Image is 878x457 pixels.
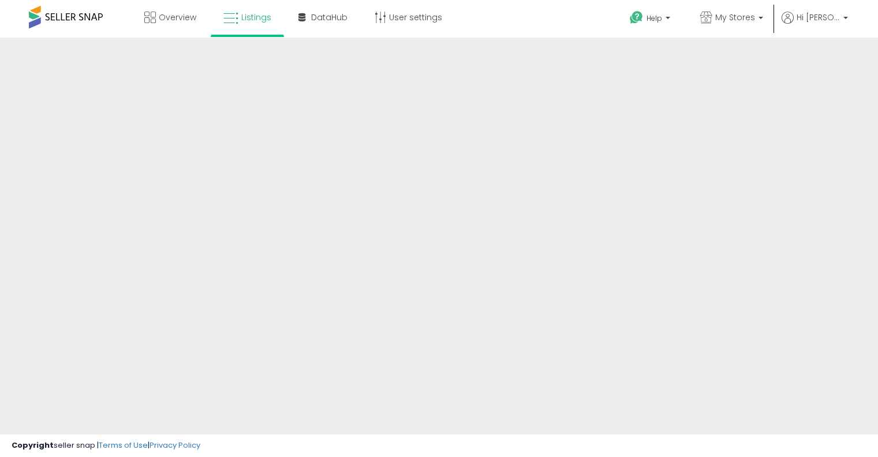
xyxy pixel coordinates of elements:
div: seller snap | | [12,440,200,451]
i: Get Help [629,10,644,25]
a: Help [621,2,682,38]
span: Help [647,13,662,23]
strong: Copyright [12,440,54,451]
span: Listings [241,12,271,23]
span: Hi [PERSON_NAME] [797,12,840,23]
span: Overview [159,12,196,23]
a: Hi [PERSON_NAME] [782,12,848,38]
span: DataHub [311,12,348,23]
span: My Stores [715,12,755,23]
a: Terms of Use [99,440,148,451]
a: Privacy Policy [150,440,200,451]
